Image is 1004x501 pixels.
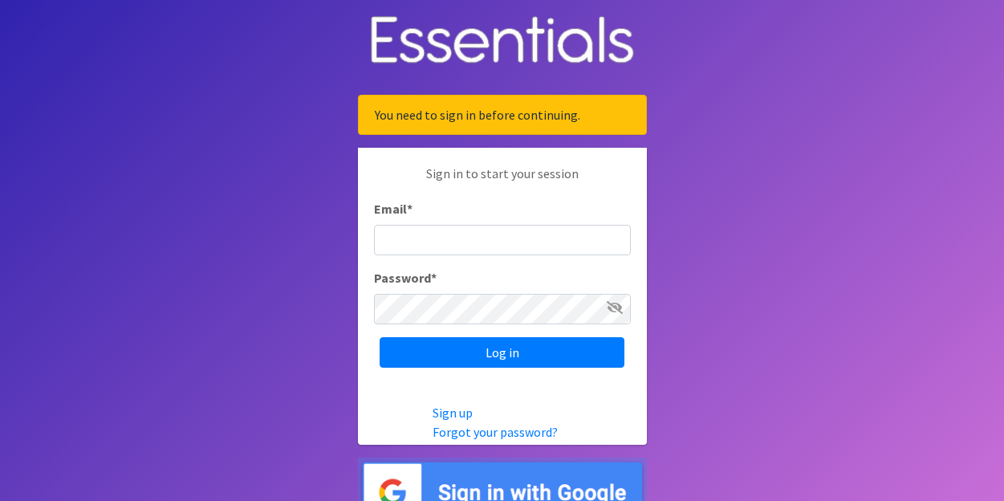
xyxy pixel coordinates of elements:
[433,424,558,440] a: Forgot your password?
[374,268,437,287] label: Password
[433,405,473,421] a: Sign up
[374,164,631,199] p: Sign in to start your session
[374,199,413,218] label: Email
[431,270,437,286] abbr: required
[358,95,647,135] div: You need to sign in before continuing.
[407,201,413,217] abbr: required
[380,337,624,368] input: Log in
